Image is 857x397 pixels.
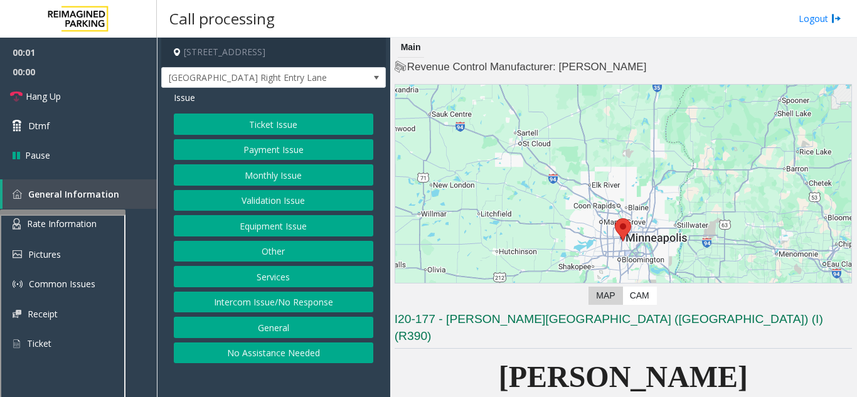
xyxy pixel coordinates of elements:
div: 800 East 28th Street, Minneapolis, MN [615,218,631,241]
img: 'icon' [13,189,22,199]
button: Validation Issue [174,190,373,211]
img: logout [831,12,841,25]
button: Payment Issue [174,139,373,161]
span: Hang Up [26,90,61,103]
span: Pause [25,149,50,162]
button: Services [174,266,373,287]
button: Other [174,241,373,262]
h4: Revenue Control Manufacturer: [PERSON_NAME] [395,60,852,75]
h3: Call processing [163,3,281,34]
label: Map [588,287,622,305]
button: No Assistance Needed [174,342,373,364]
span: Dtmf [28,119,50,132]
a: General Information [3,179,157,209]
button: Ticket Issue [174,114,373,135]
button: General [174,317,373,338]
div: Main [398,38,424,58]
button: Intercom Issue/No Response [174,292,373,313]
span: [GEOGRAPHIC_DATA] Right Entry Lane [162,68,341,88]
button: Monthly Issue [174,164,373,186]
span: General Information [28,188,119,200]
h4: [STREET_ADDRESS] [161,38,386,67]
button: Equipment Issue [174,215,373,236]
span: Issue [174,91,195,104]
a: Logout [799,12,841,25]
h3: I20-177 - [PERSON_NAME][GEOGRAPHIC_DATA] ([GEOGRAPHIC_DATA]) (I) (R390) [395,311,852,349]
label: CAM [622,287,657,305]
